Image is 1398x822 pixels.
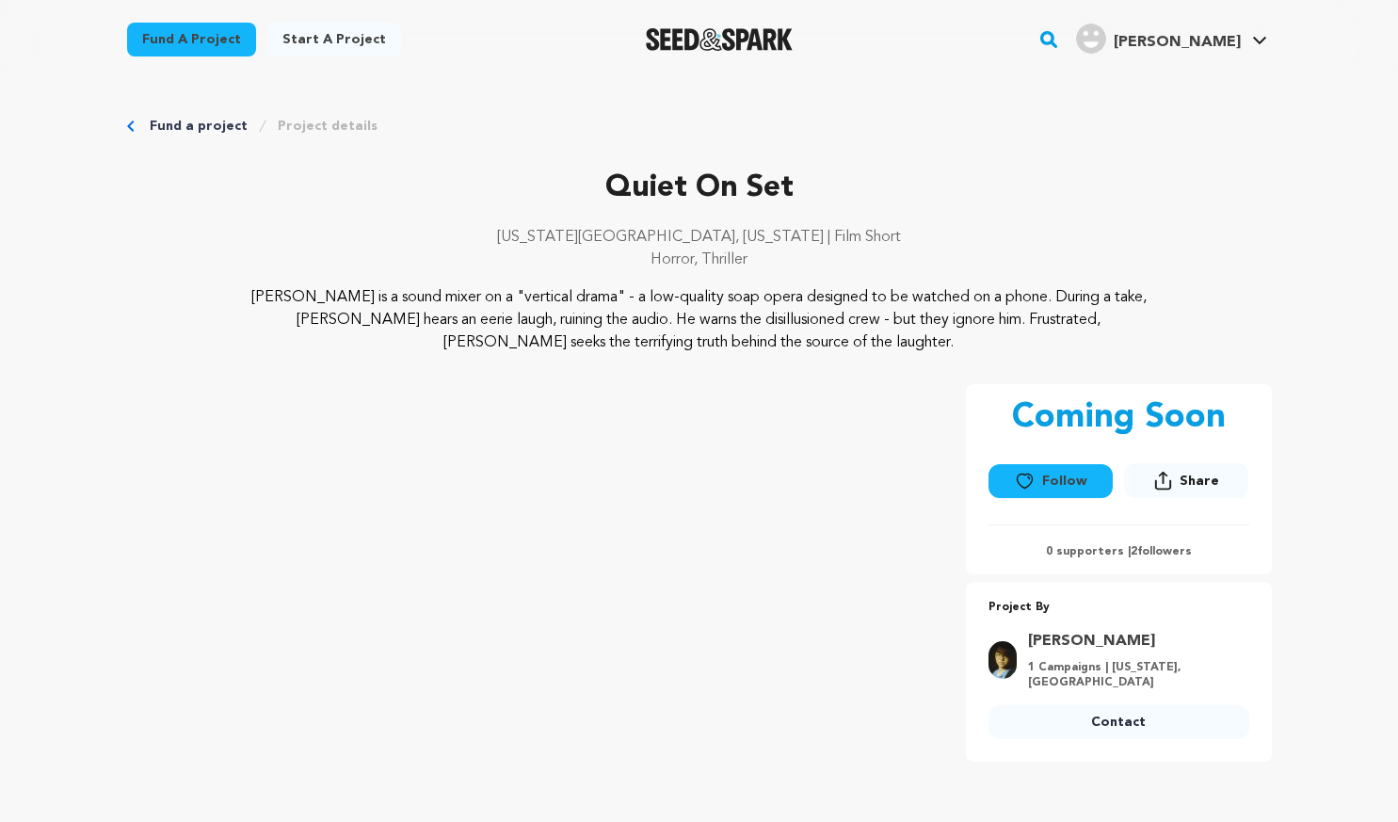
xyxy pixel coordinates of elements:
span: Share [1180,472,1219,491]
span: 2 [1131,546,1137,557]
a: Chin Ho F.'s Profile [1072,20,1271,54]
span: Share [1124,463,1248,506]
span: [PERSON_NAME] [1114,35,1241,50]
img: Keith%20Headshot.v1%20%281%29.jpg [988,641,1017,679]
p: Horror, Thriller [127,249,1272,271]
p: Coming Soon [1012,399,1226,437]
img: user.png [1076,24,1106,54]
p: [PERSON_NAME] is a sound mixer on a "vertical drama" - a low-quality soap opera designed to be wa... [241,286,1157,354]
a: Goto Keith Leung profile [1028,630,1238,653]
span: Chin Ho F.'s Profile [1072,20,1271,59]
a: Contact [988,705,1249,739]
div: Breadcrumb [127,117,1272,136]
a: Seed&Spark Homepage [646,28,794,51]
a: Fund a project [127,23,256,56]
p: Quiet On Set [127,166,1272,211]
div: Chin Ho F.'s Profile [1076,24,1241,54]
p: 0 supporters | followers [988,544,1249,559]
a: Project details [278,117,378,136]
a: Fund a project [150,117,248,136]
img: Seed&Spark Logo Dark Mode [646,28,794,51]
button: Share [1124,463,1248,498]
p: Project By [988,597,1249,619]
a: Start a project [267,23,401,56]
p: [US_STATE][GEOGRAPHIC_DATA], [US_STATE] | Film Short [127,226,1272,249]
button: Follow [988,464,1113,498]
p: 1 Campaigns | [US_STATE], [GEOGRAPHIC_DATA] [1028,660,1238,690]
